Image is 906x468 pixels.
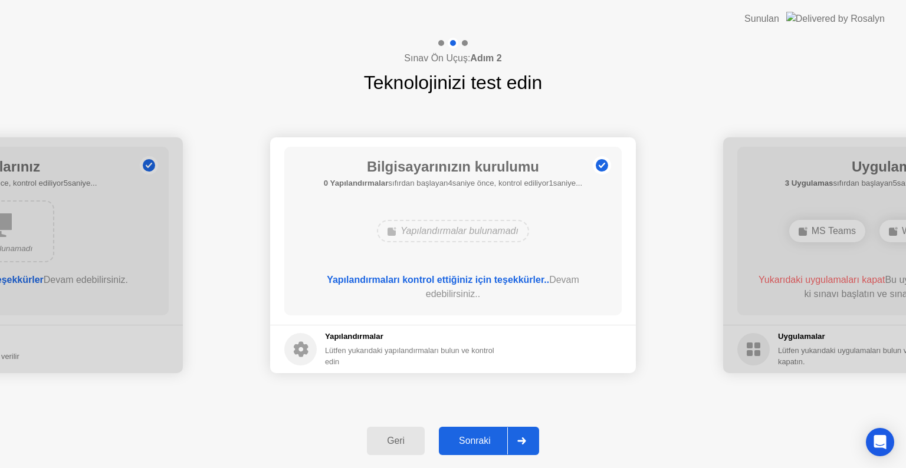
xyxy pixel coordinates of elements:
div: Lütfen yukarıdaki yapılandırmaları bulun ve kontrol edin [325,345,504,367]
button: Geri [367,427,425,455]
div: Yapılandırmalar bulunamadı [377,220,529,242]
div: Geri [370,436,421,446]
button: Sonraki [439,427,539,455]
h4: Sınav Ön Uçuş: [404,51,501,65]
b: 0 Yapılandırmalar [324,179,389,187]
b: Adım 2 [470,53,501,63]
div: Devam edebilirsiniz.. [301,273,605,301]
h5: sıfırdan başlayan4saniye önce, kontrol ediliyor1saniye... [324,177,583,189]
img: Delivered by Rosalyn [786,12,885,25]
div: Sonraki [442,436,507,446]
b: Yapılandırmaları kontrol ettiğiniz için teşekkürler.. [327,275,549,285]
h1: Bilgisayarınızın kurulumu [324,156,583,177]
div: Sunulan [744,12,779,26]
div: Open Intercom Messenger [866,428,894,456]
h1: Teknolojinizi test edin [364,68,542,97]
h5: Yapılandırmalar [325,331,504,342]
